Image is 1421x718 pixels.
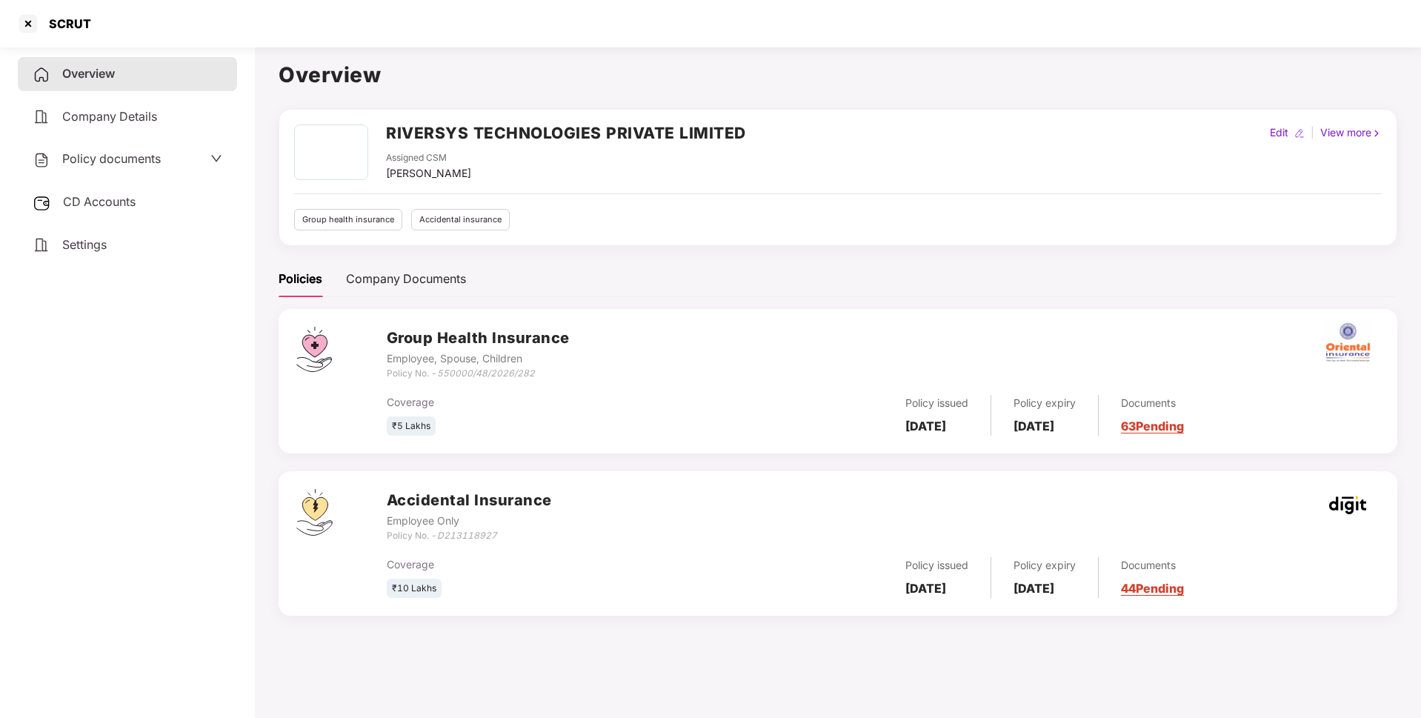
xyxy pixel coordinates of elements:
[1294,128,1305,139] img: editIcon
[33,108,50,126] img: svg+xml;base64,PHN2ZyB4bWxucz0iaHR0cDovL3d3dy53My5vcmcvMjAwMC9zdmciIHdpZHRoPSIyNCIgaGVpZ2h0PSIyNC...
[1267,124,1291,141] div: Edit
[386,165,471,182] div: [PERSON_NAME]
[387,416,436,436] div: ₹5 Lakhs
[1014,395,1076,411] div: Policy expiry
[1317,124,1385,141] div: View more
[296,327,332,372] img: svg+xml;base64,PHN2ZyB4bWxucz0iaHR0cDovL3d3dy53My5vcmcvMjAwMC9zdmciIHdpZHRoPSI0Ny43MTQiIGhlaWdodD...
[387,394,718,410] div: Coverage
[1014,419,1054,433] b: [DATE]
[1308,124,1317,141] div: |
[386,121,746,145] h2: RIVERSYS TECHNOLOGIES PRIVATE LIMITED
[386,151,471,165] div: Assigned CSM
[279,270,322,288] div: Policies
[1121,581,1184,596] a: 44 Pending
[1371,128,1382,139] img: rightIcon
[1329,496,1366,514] img: godigit.png
[1121,557,1184,574] div: Documents
[387,367,570,381] div: Policy No. -
[437,368,535,379] i: 550000/48/2026/282
[279,59,1397,91] h1: Overview
[294,209,402,230] div: Group health insurance
[210,153,222,164] span: down
[387,489,552,512] h3: Accidental Insurance
[387,579,442,599] div: ₹10 Lakhs
[346,270,466,288] div: Company Documents
[1014,581,1054,596] b: [DATE]
[905,581,946,596] b: [DATE]
[33,194,51,212] img: svg+xml;base64,PHN2ZyB3aWR0aD0iMjUiIGhlaWdodD0iMjQiIHZpZXdCb3g9IjAgMCAyNSAyNCIgZmlsbD0ibm9uZSIgeG...
[1322,316,1374,368] img: oi.png
[62,109,157,124] span: Company Details
[33,236,50,254] img: svg+xml;base64,PHN2ZyB4bWxucz0iaHR0cDovL3d3dy53My5vcmcvMjAwMC9zdmciIHdpZHRoPSIyNCIgaGVpZ2h0PSIyNC...
[40,16,91,31] div: SCRUT
[33,66,50,84] img: svg+xml;base64,PHN2ZyB4bWxucz0iaHR0cDovL3d3dy53My5vcmcvMjAwMC9zdmciIHdpZHRoPSIyNCIgaGVpZ2h0PSIyNC...
[62,151,161,166] span: Policy documents
[1014,557,1076,574] div: Policy expiry
[905,419,946,433] b: [DATE]
[1121,419,1184,433] a: 63 Pending
[387,529,552,543] div: Policy No. -
[437,530,497,541] i: D213118927
[905,395,968,411] div: Policy issued
[905,557,968,574] div: Policy issued
[296,489,333,536] img: svg+xml;base64,PHN2ZyB4bWxucz0iaHR0cDovL3d3dy53My5vcmcvMjAwMC9zdmciIHdpZHRoPSI0OS4zMjEiIGhlaWdodD...
[33,151,50,169] img: svg+xml;base64,PHN2ZyB4bWxucz0iaHR0cDovL3d3dy53My5vcmcvMjAwMC9zdmciIHdpZHRoPSIyNCIgaGVpZ2h0PSIyNC...
[62,237,107,252] span: Settings
[387,350,570,367] div: Employee, Spouse, Children
[387,327,570,350] h3: Group Health Insurance
[387,556,718,573] div: Coverage
[387,513,552,529] div: Employee Only
[63,194,136,209] span: CD Accounts
[1121,395,1184,411] div: Documents
[62,66,115,81] span: Overview
[411,209,510,230] div: Accidental insurance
